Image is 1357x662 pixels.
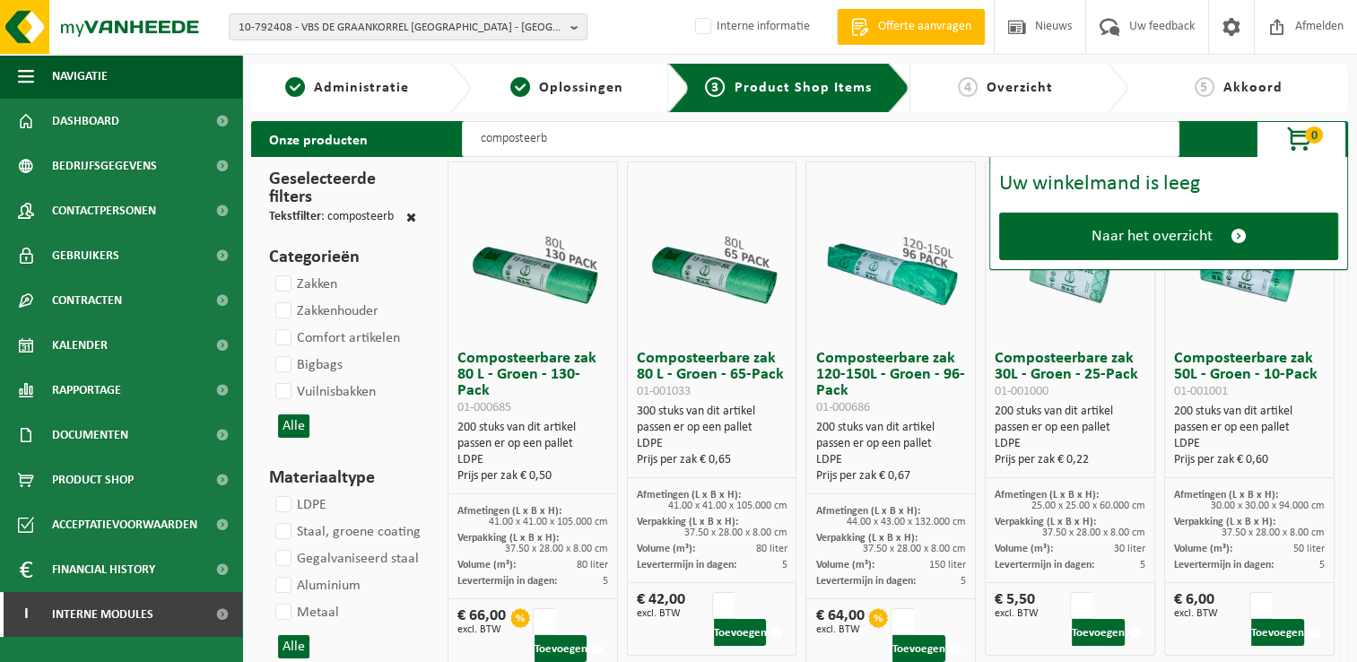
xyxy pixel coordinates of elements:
[995,452,1145,468] div: Prijs per zak € 0,22
[815,452,966,468] div: LDPE
[874,18,976,36] span: Offerte aanvragen
[278,635,309,658] button: Alle
[457,608,506,635] div: € 66,00
[847,517,966,527] span: 44.00 x 43.00 x 132.000 cm
[269,244,416,271] h3: Categorieën
[539,81,623,95] span: Oplossingen
[1305,126,1323,144] span: 0
[995,490,1099,501] span: Afmetingen (L x B x H):
[995,436,1145,452] div: LDPE
[995,544,1053,554] span: Volume (m³):
[1223,81,1283,95] span: Akkoord
[995,592,1039,619] div: € 5,50
[1195,77,1214,97] span: 5
[637,517,738,527] span: Verpakking (L x B x H):
[712,592,735,619] input: 1
[269,166,416,211] h3: Geselecteerde filters
[1042,527,1145,538] span: 37.50 x 28.00 x 8.00 cm
[1174,436,1325,452] div: LDPE
[251,121,386,157] h2: Onze producten
[1174,517,1275,527] span: Verpakking (L x B x H):
[489,517,608,527] span: 41.00 x 41.00 x 105.000 cm
[1174,385,1228,398] span: 01-001001
[637,544,695,554] span: Volume (m³):
[1222,527,1325,538] span: 37.50 x 28.00 x 8.00 cm
[837,9,985,45] a: Offerte aanvragen
[995,351,1145,399] h3: Composteerbare zak 30L - Groen - 25-Pack
[755,544,787,554] span: 80 liter
[1251,619,1304,646] button: Toevoegen
[52,144,157,188] span: Bedrijfsgegevens
[457,468,608,484] div: Prijs per zak € 0,50
[52,99,119,144] span: Dashboard
[269,465,416,492] h3: Materiaaltype
[815,420,966,484] div: 200 stuks van dit artikel passen er op een pallet
[815,468,966,484] div: Prijs per zak € 0,67
[637,436,787,452] div: LDPE
[891,608,913,635] input: 1
[929,560,966,571] span: 150 liter
[457,162,609,315] img: 01-000685
[1174,544,1232,554] span: Volume (m³):
[229,13,587,40] button: 10-792408 - VBS DE GRAANKORREL [GEOGRAPHIC_DATA] - [GEOGRAPHIC_DATA] - [GEOGRAPHIC_DATA]
[1140,560,1145,571] span: 5
[18,592,34,637] span: I
[1174,452,1325,468] div: Prijs per zak € 0,60
[52,233,119,278] span: Gebruikers
[815,608,864,635] div: € 64,00
[457,401,511,414] span: 01-000685
[815,351,966,415] h3: Composteerbare zak 120-150L - Groen - 96-Pack
[285,77,305,97] span: 1
[1174,592,1218,619] div: € 6,00
[52,413,128,457] span: Documenten
[1174,351,1325,399] h3: Composteerbare zak 50L - Groen - 10-Pack
[667,501,787,511] span: 41.00 x 41.00 x 105.000 cm
[863,544,966,554] span: 37.50 x 28.00 x 8.00 cm
[1211,501,1325,511] span: 30.00 x 30.00 x 94.000 cm
[457,506,561,517] span: Afmetingen (L x B x H):
[272,271,337,298] label: Zakken
[1174,490,1278,501] span: Afmetingen (L x B x H):
[995,404,1145,468] div: 200 stuks van dit artikel passen er op een pallet
[814,162,967,315] img: 01-000686
[535,635,587,662] button: Toevoegen
[52,368,121,413] span: Rapportage
[1031,501,1145,511] span: 25.00 x 25.00 x 60.000 cm
[1293,544,1325,554] span: 50 liter
[705,77,725,97] span: 3
[995,517,1096,527] span: Verpakking (L x B x H):
[457,560,516,571] span: Volume (m³):
[1174,404,1325,468] div: 200 stuks van dit artikel passen er op een pallet
[457,351,608,415] h3: Composteerbare zak 80 L - Groen - 130-Pack
[637,404,787,468] div: 300 stuks van dit artikel passen er op een pallet
[272,545,419,572] label: Gegalvaniseerd staal
[462,121,1179,157] input: Zoeken
[239,14,563,41] span: 10-792408 - VBS DE GRAANKORREL [GEOGRAPHIC_DATA] - [GEOGRAPHIC_DATA] - [GEOGRAPHIC_DATA]
[995,608,1039,619] span: excl. BTW
[815,401,869,414] span: 01-000686
[52,188,156,233] span: Contactpersonen
[272,298,378,325] label: Zakkenhouder
[636,162,788,315] img: 01-001033
[278,414,309,438] button: Alle
[637,351,787,399] h3: Composteerbare zak 80 L - Groen - 65-Pack
[457,624,506,635] span: excl. BTW
[457,533,559,544] span: Verpakking (L x B x H):
[272,572,361,599] label: Aluminium
[815,560,874,571] span: Volume (m³):
[272,325,400,352] label: Comfort artikelen
[815,624,864,635] span: excl. BTW
[52,547,155,592] span: Financial History
[533,608,555,635] input: 1
[52,323,108,368] span: Kalender
[637,452,787,468] div: Prijs per zak € 0,65
[637,385,691,398] span: 01-001033
[1174,608,1218,619] span: excl. BTW
[999,173,1338,195] div: Uw winkelmand is leeg
[269,210,321,223] span: Tekstfilter
[1249,592,1272,619] input: 1
[314,81,409,95] span: Administratie
[1070,592,1092,619] input: 1
[815,533,917,544] span: Verpakking (L x B x H):
[1257,121,1346,157] button: 0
